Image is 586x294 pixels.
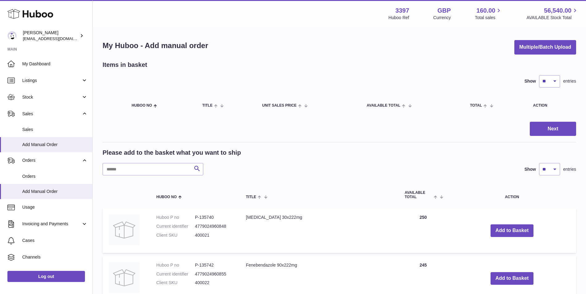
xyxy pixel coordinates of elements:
[195,280,234,286] dd: 400022
[22,94,81,100] span: Stock
[22,254,88,260] span: Channels
[22,221,81,227] span: Invoicing and Payments
[195,214,234,220] dd: P-135740
[367,104,400,108] span: AVAILABLE Total
[476,6,495,15] span: 160.00
[156,232,195,238] dt: Client SKU
[22,174,88,179] span: Orders
[533,104,570,108] div: Action
[491,272,534,285] button: Add to Basket
[156,262,195,268] dt: Huboo P no
[202,104,213,108] span: Title
[156,271,195,277] dt: Current identifier
[22,189,88,194] span: Add Manual Order
[240,208,398,253] td: [MEDICAL_DATA] 30x222mg
[195,232,234,238] dd: 400021
[22,111,81,117] span: Sales
[525,78,536,84] label: Show
[514,40,576,55] button: Multiple/Batch Upload
[437,6,451,15] strong: GBP
[475,6,502,21] a: 160.00 Total sales
[405,191,432,199] span: AVAILABLE Total
[23,36,91,41] span: [EMAIL_ADDRESS][DOMAIN_NAME]
[530,122,576,136] button: Next
[195,271,234,277] dd: 4779024960855
[132,104,152,108] span: Huboo no
[22,61,88,67] span: My Dashboard
[23,30,78,42] div: [PERSON_NAME]
[398,208,448,253] td: 250
[156,195,177,199] span: Huboo no
[22,78,81,84] span: Listings
[22,204,88,210] span: Usage
[475,15,502,21] span: Total sales
[156,214,195,220] dt: Huboo P no
[22,127,88,133] span: Sales
[262,104,297,108] span: Unit Sales Price
[395,6,409,15] strong: 3397
[22,142,88,148] span: Add Manual Order
[526,15,579,21] span: AVAILABLE Stock Total
[195,262,234,268] dd: P-135742
[7,271,85,282] a: Log out
[448,185,576,205] th: Action
[103,41,208,51] h1: My Huboo - Add manual order
[22,238,88,243] span: Cases
[7,31,17,40] img: sales@canchema.com
[389,15,409,21] div: Huboo Ref
[525,166,536,172] label: Show
[433,15,451,21] div: Currency
[470,104,482,108] span: Total
[103,149,241,157] h2: Please add to the basket what you want to ship
[246,195,256,199] span: Title
[103,61,147,69] h2: Items in basket
[491,224,534,237] button: Add to Basket
[526,6,579,21] a: 56,540.00 AVAILABLE Stock Total
[544,6,571,15] span: 56,540.00
[109,214,140,245] img: Fenbendazole 30x222mg
[156,223,195,229] dt: Current identifier
[22,157,81,163] span: Orders
[109,262,140,293] img: Fenebendazole 90x222mg
[563,78,576,84] span: entries
[563,166,576,172] span: entries
[195,223,234,229] dd: 4779024960848
[156,280,195,286] dt: Client SKU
